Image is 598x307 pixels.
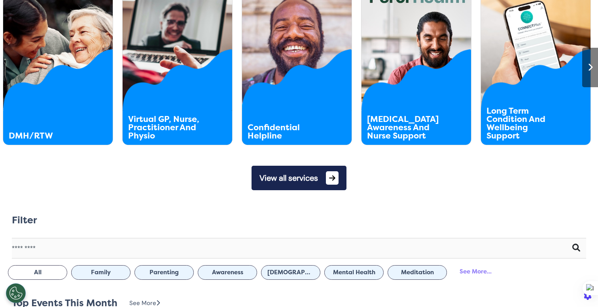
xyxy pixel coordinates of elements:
[71,265,131,280] button: Family
[486,107,563,140] div: Long Term Condition And Wellbeing Support
[134,265,194,280] button: Parenting
[6,283,26,303] button: Open Preferences
[261,265,320,280] button: [DEMOGRAPHIC_DATA] Health
[198,265,257,280] button: Awareness
[8,265,67,280] button: All
[324,265,384,280] button: Mental Health
[252,166,346,190] button: View all services
[388,265,447,280] button: Meditation
[9,132,85,140] div: DMH/RTW
[451,264,500,279] div: See More...
[367,115,444,140] div: [MEDICAL_DATA] Awareness And Nurse Support
[248,124,324,140] div: Confidential Helpline
[128,115,205,140] div: Virtual GP, Nurse, Practitioner And Physio
[12,215,37,226] h2: Filter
